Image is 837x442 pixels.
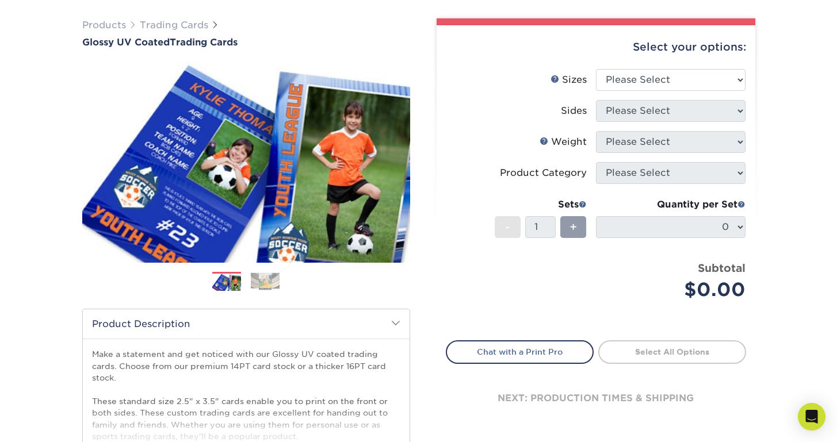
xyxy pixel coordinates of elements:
a: Products [82,20,126,30]
div: Product Category [500,166,587,180]
div: next: production times & shipping [446,364,746,433]
span: Glossy UV Coated [82,37,170,48]
a: Chat with a Print Pro [446,340,594,363]
span: + [570,218,577,236]
div: Sides [561,104,587,118]
div: Open Intercom Messenger [798,403,825,431]
img: Trading Cards 01 [212,272,241,293]
h2: Product Description [83,309,410,339]
strong: Subtotal [698,262,746,274]
div: Select your options: [446,25,746,69]
div: $0.00 [605,276,746,303]
img: Trading Cards 02 [251,272,280,290]
img: Glossy UV Coated 01 [82,49,410,275]
div: Weight [540,135,587,149]
div: Sizes [551,73,587,87]
a: Glossy UV CoatedTrading Cards [82,37,410,48]
a: Select All Options [598,340,746,363]
h1: Trading Cards [82,37,410,48]
div: Sets [495,198,587,212]
a: Trading Cards [140,20,208,30]
div: Quantity per Set [596,198,746,212]
span: - [505,218,510,236]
